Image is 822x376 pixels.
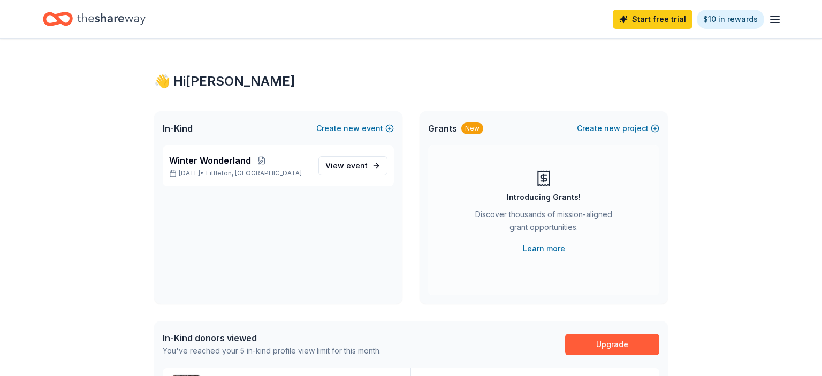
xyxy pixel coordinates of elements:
a: Learn more [523,242,565,255]
div: Discover thousands of mission-aligned grant opportunities. [471,208,616,238]
div: 👋 Hi [PERSON_NAME] [154,73,668,90]
span: In-Kind [163,122,193,135]
span: Grants [428,122,457,135]
a: View event [318,156,387,175]
span: Littleton, [GEOGRAPHIC_DATA] [206,169,302,178]
a: Upgrade [565,334,659,355]
a: Home [43,6,146,32]
a: Start free trial [613,10,692,29]
button: Createnewevent [316,122,394,135]
div: You've reached your 5 in-kind profile view limit for this month. [163,344,381,357]
div: New [461,122,483,134]
span: event [346,161,368,170]
div: In-Kind donors viewed [163,332,381,344]
span: new [344,122,360,135]
button: Createnewproject [577,122,659,135]
span: new [604,122,620,135]
a: $10 in rewards [697,10,764,29]
div: Introducing Grants! [507,191,581,204]
span: Winter Wonderland [169,154,251,167]
span: View [325,159,368,172]
p: [DATE] • [169,169,310,178]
